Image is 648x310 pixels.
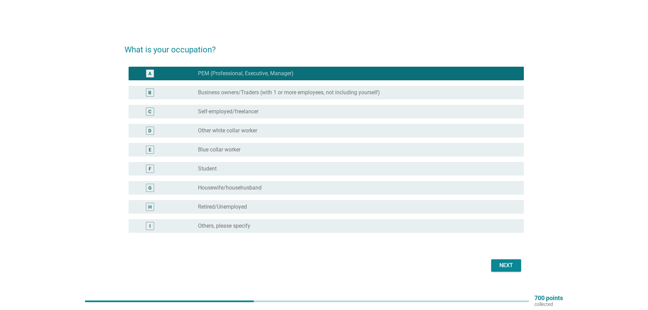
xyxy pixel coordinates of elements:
[148,127,151,134] div: D
[534,295,563,301] p: 700 points
[534,301,563,307] p: collected
[149,146,151,153] div: E
[148,184,152,191] div: G
[198,146,240,153] label: Blue collar worker
[198,70,294,77] label: PEM (Professional, Executive, Manager)
[198,203,247,210] label: Retired/Unemployed
[491,259,521,272] button: Next
[198,89,380,96] label: Business owners/Traders (with 1 or more employees, not including yourself)
[149,222,151,229] div: I
[198,165,217,172] label: Student
[198,223,250,229] label: Others, please specify
[198,108,259,115] label: Self-employed/freelancer
[198,184,262,191] label: Housewife/househusband
[149,165,151,172] div: F
[148,108,151,115] div: C
[148,89,151,96] div: B
[148,70,151,77] div: A
[124,37,524,56] h2: What is your occupation?
[497,261,516,270] div: Next
[198,127,257,134] label: Other white collar worker
[148,203,152,210] div: H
